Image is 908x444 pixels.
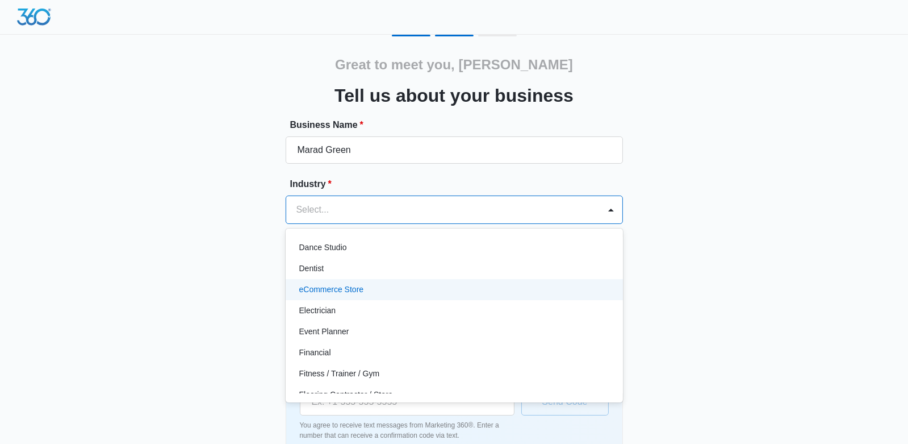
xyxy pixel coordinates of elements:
p: Fitness / Trainer / Gym [299,368,380,380]
p: Dentist [299,263,324,275]
p: Dance Studio [299,242,347,254]
p: Financial [299,347,331,359]
p: Flooring Contractor / Store [299,389,393,401]
label: Industry [290,177,627,191]
h3: Tell us about your business [334,82,574,109]
input: e.g. Jane's Plumbing [286,136,623,164]
p: Event Planner [299,326,349,338]
h2: Great to meet you, [PERSON_NAME] [335,55,573,75]
p: You agree to receive text messages from Marketing 360®. Enter a number that can receive a confirm... [300,420,514,441]
p: eCommerce Store [299,284,364,296]
p: Electrician [299,305,336,317]
label: Business Name [290,118,627,132]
